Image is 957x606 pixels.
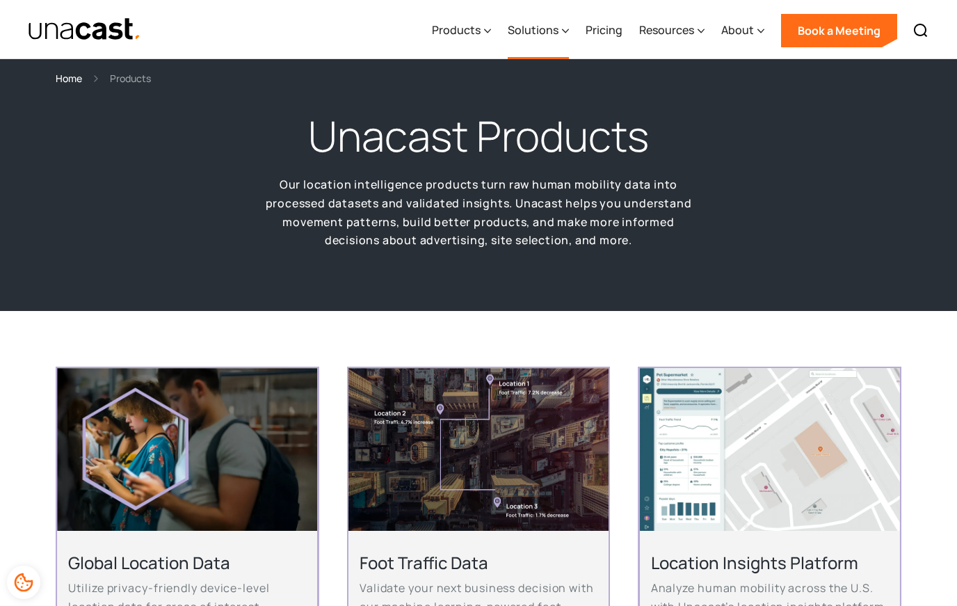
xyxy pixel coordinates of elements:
[308,109,649,164] h1: Unacast Products
[28,17,141,42] img: Unacast text logo
[360,552,597,573] h2: Foot Traffic Data
[651,552,889,573] h2: Location Insights Platform
[348,368,609,531] img: An aerial view of a city block with foot traffic data and location data information
[586,2,622,59] a: Pricing
[263,175,694,250] p: Our location intelligence products turn raw human mobility data into processed datasets and valid...
[7,566,40,599] div: Cookie Preferences
[508,22,558,38] div: Solutions
[110,70,151,86] div: Products
[721,2,764,59] div: About
[912,22,929,39] img: Search icon
[28,17,141,42] a: home
[781,14,897,47] a: Book a Meeting
[721,22,754,38] div: About
[56,70,82,86] a: Home
[639,22,694,38] div: Resources
[508,2,569,59] div: Solutions
[432,2,491,59] div: Products
[639,2,705,59] div: Resources
[68,552,306,573] h2: Global Location Data
[432,22,481,38] div: Products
